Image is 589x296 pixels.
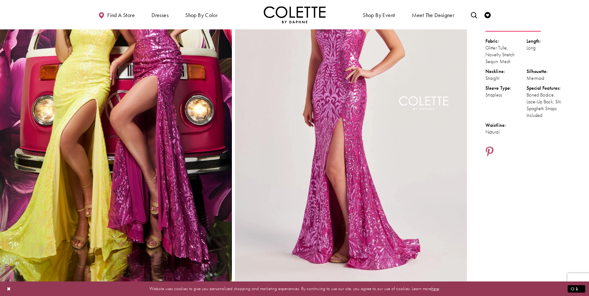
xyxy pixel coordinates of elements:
[150,6,170,23] span: Dresses
[527,85,568,92] div: Special Features:
[485,38,527,45] div: Fabric:
[485,75,527,82] div: Straight
[527,45,568,51] div: Long
[527,92,568,119] div: Boned Bodice, Lace-Up Back, Slit, Spaghetti Straps Included
[264,6,326,23] a: Visit Home Page
[185,12,218,18] span: Shop by color
[184,6,219,23] span: Shop by color
[483,6,492,23] a: Check Wishlist
[107,12,135,18] span: Find a store
[485,122,527,129] div: Waistline:
[527,68,568,75] div: Silhouette:
[485,85,527,92] div: Sleeve Type:
[363,12,395,18] span: Shop By Event
[485,92,527,98] div: Strapless
[527,75,568,82] div: Mermaid
[4,283,14,294] button: Close Dialog
[45,285,544,293] p: Website uses cookies to give you personalized shopping and marketing experiences. By continuing t...
[485,146,494,158] a: Share using Pinterest - Opens in new tab
[97,6,136,23] a: Find a store
[485,68,527,75] div: Neckline:
[527,38,568,45] div: Length:
[412,12,455,18] span: Meet the designer
[485,45,527,65] div: Glitter Tulle, Novelty Stretch Sequin Mesh
[264,6,326,23] img: Colette by Daphne
[410,6,456,23] a: Meet the designer
[568,285,585,293] button: Submit Dialog
[469,6,479,23] a: Toggle search
[431,285,439,292] a: here
[485,129,527,135] div: Natural
[152,12,169,18] span: Dresses
[361,6,396,23] span: Shop By Event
